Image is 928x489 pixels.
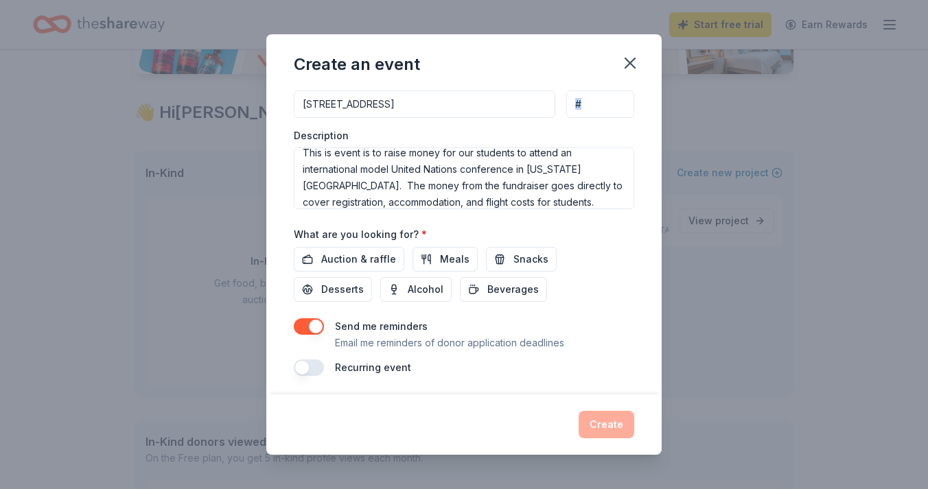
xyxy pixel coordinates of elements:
[335,320,428,332] label: Send me reminders
[294,91,555,118] input: Enter a US address
[487,281,539,298] span: Beverages
[413,247,478,272] button: Meals
[335,335,564,351] p: Email me reminders of donor application deadlines
[294,147,634,209] textarea: This is event is to raise money for our students to attend an international model United Nations ...
[294,129,349,143] label: Description
[460,277,547,302] button: Beverages
[294,277,372,302] button: Desserts
[408,281,443,298] span: Alcohol
[321,281,364,298] span: Desserts
[486,247,557,272] button: Snacks
[294,53,420,75] div: Create an event
[380,277,452,302] button: Alcohol
[440,251,469,267] span: Meals
[294,247,404,272] button: Auction & raffle
[321,251,396,267] span: Auction & raffle
[566,91,634,118] input: #
[294,228,427,241] label: What are you looking for?
[335,361,411,373] label: Recurring event
[513,251,548,267] span: Snacks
